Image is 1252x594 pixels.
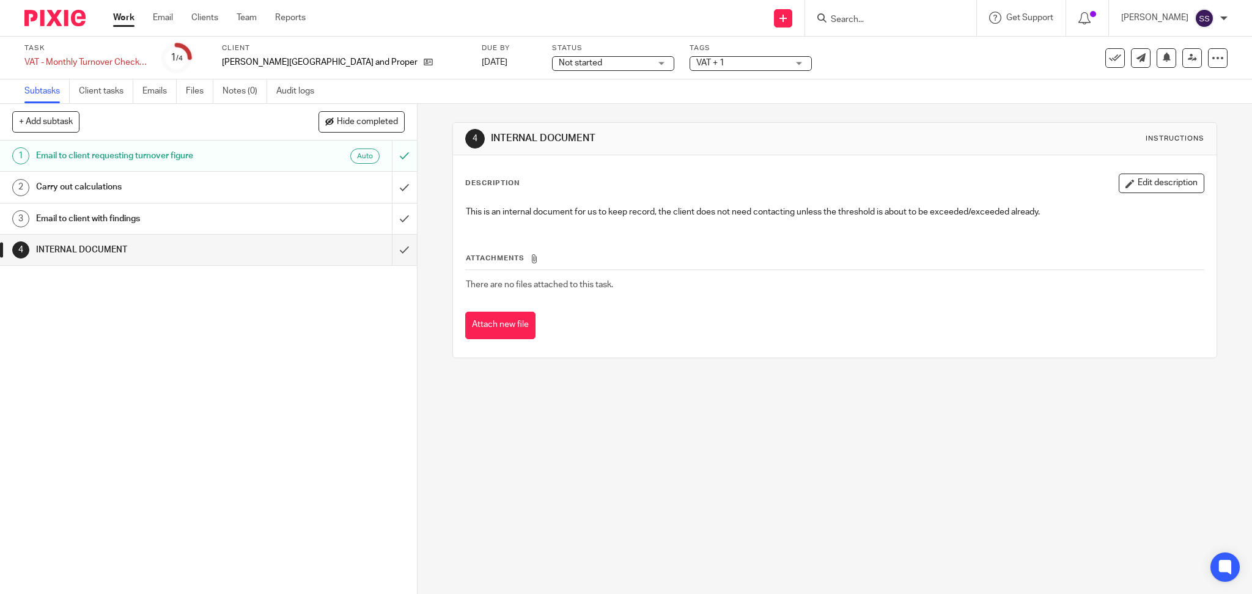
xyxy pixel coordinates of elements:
[491,132,861,145] h1: INTERNAL DOCUMENT
[12,179,29,196] div: 2
[482,58,507,67] span: [DATE]
[12,147,29,164] div: 1
[1006,13,1053,22] span: Get Support
[12,241,29,258] div: 4
[153,12,173,24] a: Email
[24,43,147,53] label: Task
[319,111,405,132] button: Hide completed
[466,255,525,262] span: Attachments
[690,43,812,53] label: Tags
[465,312,536,339] button: Attach new file
[1119,174,1204,193] button: Edit description
[79,79,133,103] a: Client tasks
[830,15,940,26] input: Search
[276,79,323,103] a: Audit logs
[12,111,79,132] button: + Add subtask
[1121,12,1188,24] p: [PERSON_NAME]
[113,12,134,24] a: Work
[552,43,674,53] label: Status
[350,148,380,164] div: Auto
[142,79,177,103] a: Emails
[12,210,29,227] div: 3
[36,178,265,196] h1: Carry out calculations
[465,129,485,148] div: 4
[223,79,267,103] a: Notes (0)
[36,210,265,228] h1: Email to client with findings
[186,79,213,103] a: Files
[466,206,1204,218] p: This is an internal document for us to keep record, the client does not need contacting unless th...
[559,59,602,67] span: Not started
[36,147,265,165] h1: Email to client requesting turnover figure
[466,280,613,289] span: There are no files attached to this task.
[465,178,520,188] p: Description
[24,56,147,68] div: VAT - Monthly Turnover Check for VAT
[171,51,183,65] div: 1
[1146,134,1204,144] div: Instructions
[24,79,70,103] a: Subtasks
[337,117,398,127] span: Hide completed
[1195,9,1214,28] img: svg%3E
[24,10,86,26] img: Pixie
[176,55,183,62] small: /4
[36,241,265,259] h1: INTERNAL DOCUMENT
[696,59,724,67] span: VAT + 1
[222,56,418,68] p: [PERSON_NAME][GEOGRAPHIC_DATA] and Property Maintenance Limited
[237,12,257,24] a: Team
[222,43,466,53] label: Client
[191,12,218,24] a: Clients
[482,43,537,53] label: Due by
[275,12,306,24] a: Reports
